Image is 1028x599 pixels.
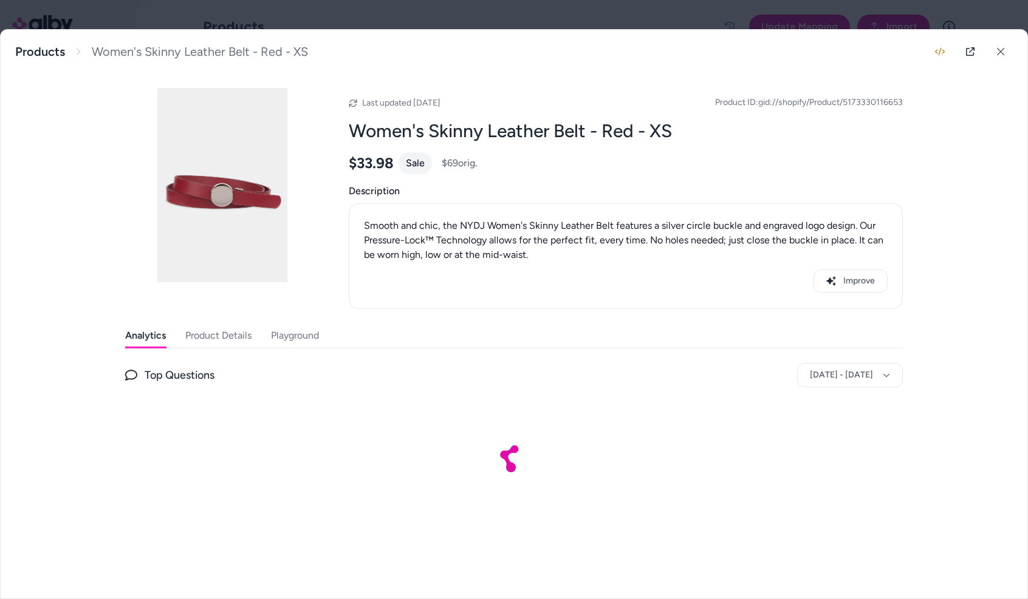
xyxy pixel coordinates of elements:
button: Analytics [125,323,166,348]
span: Women's Skinny Leather Belt - Red - XS [92,44,308,59]
span: Last updated [DATE] [362,98,440,108]
button: Improve [814,269,888,293]
nav: breadcrumb [15,44,308,59]
span: Description [349,184,903,198]
div: Smooth and chic, the NYDJ Women's Skinny Leather Belt features a silver circle buckle and engrave... [364,218,888,262]
a: Products [15,44,65,59]
div: Sale [399,152,432,174]
button: Playground [271,323,319,348]
img: 13DJ120Z02_729_1.jpg [125,88,320,282]
span: Product ID: gid://shopify/Product/5173330116653 [715,96,903,109]
span: Top Questions [145,367,214,384]
span: $69 orig. [442,156,478,171]
button: Product Details [185,323,252,348]
span: $33.98 [349,154,394,172]
button: [DATE] - [DATE] [797,363,903,387]
h2: Women's Skinny Leather Belt - Red - XS [349,120,903,143]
